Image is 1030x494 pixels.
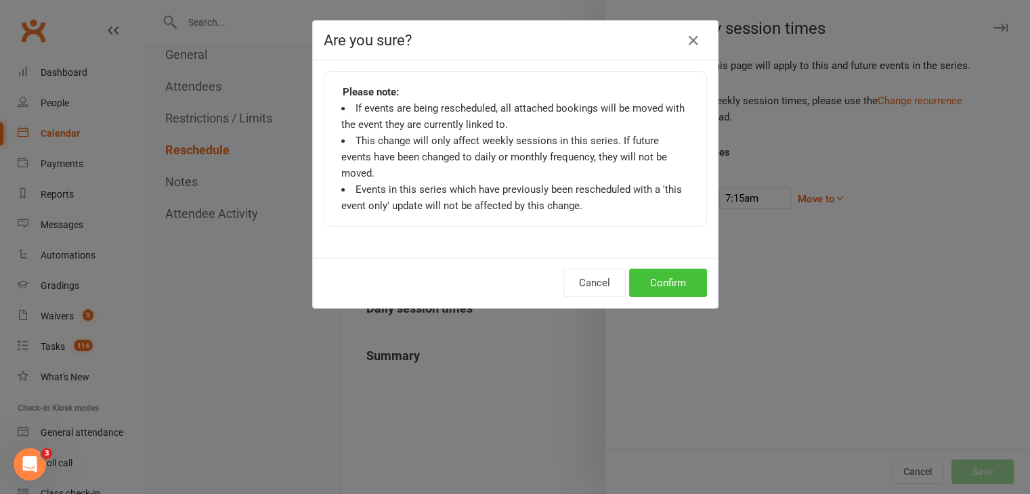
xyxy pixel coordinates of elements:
span: 3 [41,448,52,459]
button: Confirm [629,269,707,297]
strong: Please note: [343,84,399,100]
iframe: Intercom live chat [14,448,46,480]
button: Cancel [563,269,626,297]
li: This change will only affect weekly sessions in this series. If future events have been changed t... [341,133,689,181]
li: If events are being rescheduled, all attached bookings will be moved with the event they are curr... [341,100,689,133]
button: Close [683,30,704,51]
h4: Are you sure? [324,32,707,49]
li: Events in this series which have previously been rescheduled with a 'this event only' update will... [341,181,689,214]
